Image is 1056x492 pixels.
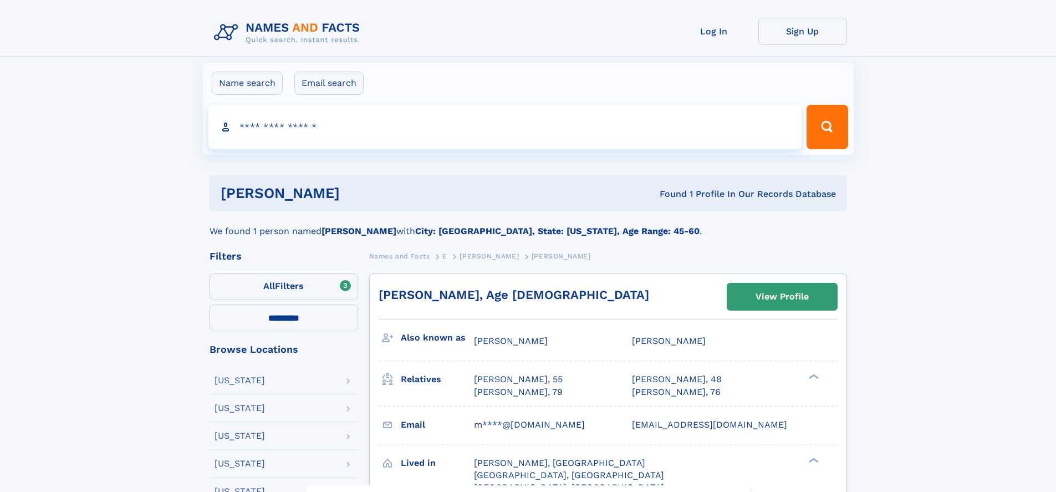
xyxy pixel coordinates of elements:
[474,373,563,386] a: [PERSON_NAME], 55
[474,458,645,468] span: [PERSON_NAME], [GEOGRAPHIC_DATA]
[756,284,809,310] div: View Profile
[215,376,265,385] div: [US_STATE]
[632,336,706,346] span: [PERSON_NAME]
[379,288,649,302] a: [PERSON_NAME], Age [DEMOGRAPHIC_DATA]
[210,273,358,300] label: Filters
[415,226,700,236] b: City: [GEOGRAPHIC_DATA], State: [US_STATE], Age Range: 45-60
[210,18,369,48] img: Logo Names and Facts
[474,470,664,480] span: [GEOGRAPHIC_DATA], [GEOGRAPHIC_DATA]
[442,249,447,263] a: E
[632,373,722,386] a: [PERSON_NAME], 48
[401,454,474,473] h3: Lived in
[369,249,430,263] a: Names and Facts
[499,188,836,200] div: Found 1 Profile In Our Records Database
[401,328,474,347] h3: Also known as
[210,251,358,261] div: Filters
[442,252,447,260] span: E
[401,415,474,434] h3: Email
[208,105,802,149] input: search input
[210,344,358,354] div: Browse Locations
[806,373,819,381] div: ❯
[807,105,848,149] button: Search Button
[474,336,548,346] span: [PERSON_NAME]
[215,459,265,468] div: [US_STATE]
[263,281,275,291] span: All
[670,18,758,45] a: Log In
[294,72,364,95] label: Email search
[210,211,847,238] div: We found 1 person named with .
[727,283,837,310] a: View Profile
[806,457,819,464] div: ❯
[212,72,283,95] label: Name search
[221,186,500,200] h1: [PERSON_NAME]
[460,249,519,263] a: [PERSON_NAME]
[632,386,721,398] a: [PERSON_NAME], 76
[460,252,519,260] span: [PERSON_NAME]
[215,404,265,413] div: [US_STATE]
[322,226,396,236] b: [PERSON_NAME]
[401,370,474,389] h3: Relatives
[532,252,591,260] span: [PERSON_NAME]
[215,432,265,440] div: [US_STATE]
[758,18,847,45] a: Sign Up
[474,386,563,398] a: [PERSON_NAME], 79
[632,419,787,430] span: [EMAIL_ADDRESS][DOMAIN_NAME]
